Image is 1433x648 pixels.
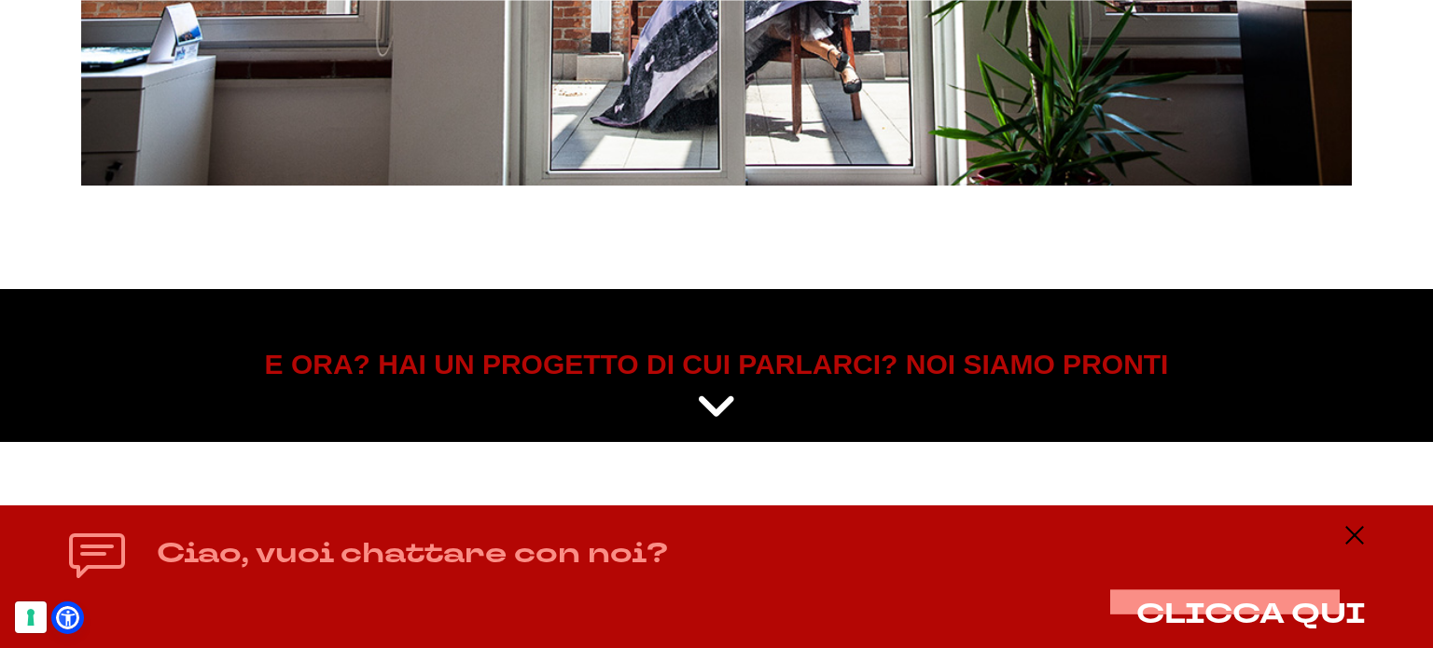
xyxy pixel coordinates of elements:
[81,345,1353,384] h5: E ORA? HAI UN PROGETTO DI CUI PARLARCI? NOI SIAMO PRONTI
[56,606,79,629] a: Open Accessibility Menu
[1136,599,1366,629] button: CLICCA QUI
[15,601,47,633] button: Le tue preferenze relative al consenso per le tecnologie di tracciamento
[1136,595,1366,633] span: CLICCA QUI
[157,534,668,573] h4: Ciao, vuoi chattare con noi?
